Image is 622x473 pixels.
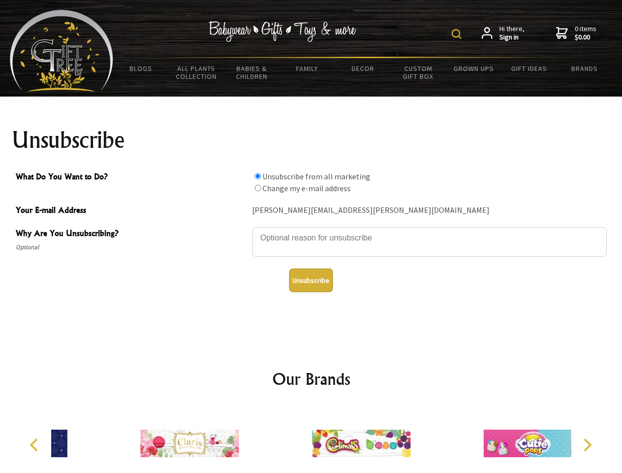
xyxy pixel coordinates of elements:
span: Optional [16,241,247,253]
a: Brands [557,58,613,79]
a: BLOGS [113,58,169,79]
span: Why Are You Unsubscribing? [16,227,247,241]
a: Family [280,58,335,79]
label: Change my e-mail address [262,183,351,193]
h2: Our Brands [20,367,603,391]
img: Babywear - Gifts - Toys & more [209,21,357,42]
strong: $0.00 [575,33,596,42]
a: 0 items$0.00 [556,25,596,42]
a: All Plants Collection [169,58,225,87]
button: Previous [25,434,46,456]
input: What Do You Want to Do? [255,173,261,179]
a: Custom Gift Box [391,58,446,87]
div: [PERSON_NAME][EMAIL_ADDRESS][PERSON_NAME][DOMAIN_NAME] [252,203,607,218]
button: Unsubscribe [289,269,333,292]
a: Babies & Children [224,58,280,87]
a: Hi there,Sign in [482,25,524,42]
button: Next [576,434,598,456]
textarea: Why Are You Unsubscribing? [252,227,607,257]
span: 0 items [575,24,596,42]
a: Decor [335,58,391,79]
span: Your E-mail Address [16,204,247,218]
input: What Do You Want to Do? [255,185,261,191]
a: Grown Ups [446,58,501,79]
strong: Sign in [499,33,524,42]
img: Babyware - Gifts - Toys and more... [10,10,113,92]
img: product search [452,29,461,39]
h1: Unsubscribe [12,128,611,152]
span: What Do You Want to Do? [16,170,247,185]
span: Hi there, [499,25,524,42]
a: Gift Ideas [501,58,557,79]
label: Unsubscribe from all marketing [262,171,370,181]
